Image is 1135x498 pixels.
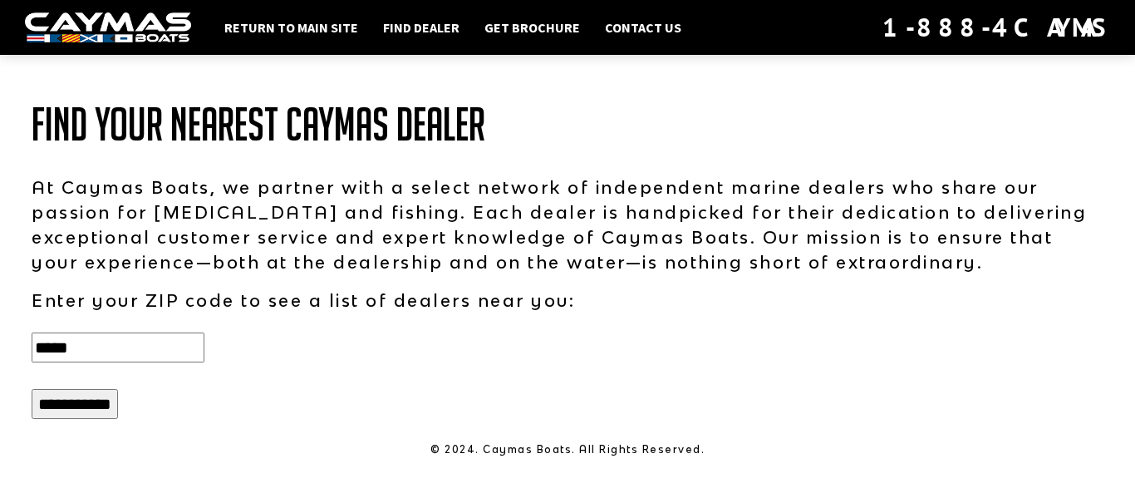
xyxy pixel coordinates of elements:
div: 1-888-4CAYMAS [882,9,1110,46]
a: Get Brochure [476,17,588,38]
h1: Find Your Nearest Caymas Dealer [32,100,1103,150]
p: Enter your ZIP code to see a list of dealers near you: [32,288,1103,313]
p: At Caymas Boats, we partner with a select network of independent marine dealers who share our pas... [32,175,1103,274]
p: © 2024. Caymas Boats. All Rights Reserved. [32,442,1103,457]
a: Return to main site [216,17,366,38]
a: Find Dealer [375,17,468,38]
img: white-logo-c9c8dbefe5ff5ceceb0f0178aa75bf4bb51f6bca0971e226c86eb53dfe498488.png [25,12,191,43]
a: Contact Us [597,17,690,38]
